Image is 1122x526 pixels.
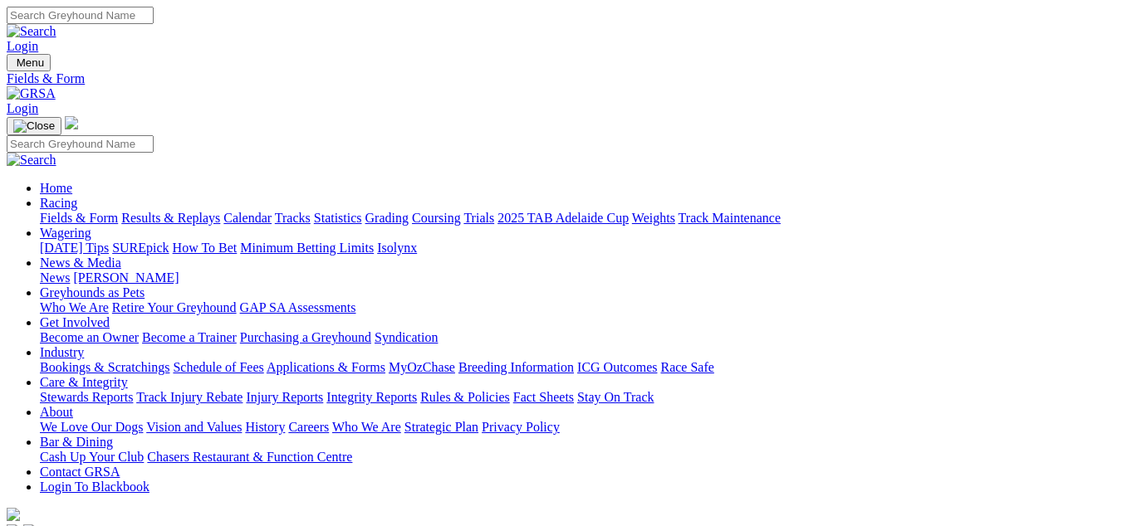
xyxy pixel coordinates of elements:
a: Care & Integrity [40,375,128,389]
a: Calendar [223,211,272,225]
a: Results & Replays [121,211,220,225]
a: Chasers Restaurant & Function Centre [147,450,352,464]
input: Search [7,7,154,24]
a: News & Media [40,256,121,270]
a: Integrity Reports [326,390,417,404]
a: Home [40,181,72,195]
img: Close [13,119,55,133]
a: Become a Trainer [142,330,237,344]
a: Applications & Forms [267,360,385,374]
a: Vision and Values [146,420,242,434]
input: Search [7,135,154,153]
a: We Love Our Dogs [40,420,143,434]
a: Weights [632,211,675,225]
div: Industry [40,360,1115,375]
a: Privacy Policy [482,420,560,434]
span: Menu [17,56,44,69]
a: Grading [365,211,409,225]
a: [DATE] Tips [40,241,109,255]
a: GAP SA Assessments [240,300,356,314]
a: How To Bet [173,241,238,255]
a: News [40,270,70,285]
a: SUREpick [112,241,169,255]
a: MyOzChase [389,360,455,374]
img: Search [7,24,56,39]
div: About [40,420,1115,435]
a: Stay On Track [577,390,654,404]
a: Bar & Dining [40,435,113,449]
a: ICG Outcomes [577,360,657,374]
a: Rules & Policies [420,390,510,404]
a: 2025 TAB Adelaide Cup [497,211,629,225]
a: Login [7,101,38,115]
a: Track Maintenance [679,211,781,225]
div: Racing [40,211,1115,226]
a: Greyhounds as Pets [40,285,145,300]
a: Wagering [40,226,91,240]
a: Racing [40,196,77,210]
div: Wagering [40,241,1115,256]
a: About [40,405,73,419]
div: Care & Integrity [40,390,1115,405]
a: [PERSON_NAME] [73,270,179,285]
a: Stewards Reports [40,390,133,404]
a: Track Injury Rebate [136,390,243,404]
a: Minimum Betting Limits [240,241,374,255]
a: Retire Your Greyhound [112,300,237,314]
img: logo-grsa-white.png [65,116,78,129]
a: Bookings & Scratchings [40,360,169,374]
button: Toggle navigation [7,54,51,71]
img: Search [7,153,56,168]
a: Statistics [314,211,362,225]
a: Fact Sheets [513,390,574,404]
a: Who We Are [40,300,109,314]
a: Become an Owner [40,330,139,344]
a: Cash Up Your Club [40,450,144,464]
a: Who We Are [332,420,401,434]
a: Injury Reports [246,390,323,404]
a: Industry [40,345,84,359]
a: Isolynx [377,241,417,255]
a: Fields & Form [40,211,118,225]
a: Get Involved [40,315,110,329]
img: GRSA [7,86,56,101]
a: Careers [288,420,329,434]
a: Contact GRSA [40,465,120,479]
a: Tracks [275,211,311,225]
div: News & Media [40,270,1115,285]
button: Toggle navigation [7,117,61,135]
a: Schedule of Fees [173,360,263,374]
a: Fields & Form [7,71,1115,86]
a: Race Safe [660,360,713,374]
a: History [245,420,285,434]
div: Greyhounds as Pets [40,300,1115,315]
div: Bar & Dining [40,450,1115,465]
img: logo-grsa-white.png [7,508,20,521]
a: Breeding Information [458,360,574,374]
a: Purchasing a Greyhound [240,330,371,344]
a: Trials [463,211,494,225]
a: Login [7,39,38,53]
a: Strategic Plan [404,420,478,434]
div: Get Involved [40,330,1115,345]
a: Login To Blackbook [40,480,149,494]
a: Coursing [412,211,461,225]
a: Syndication [375,330,438,344]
